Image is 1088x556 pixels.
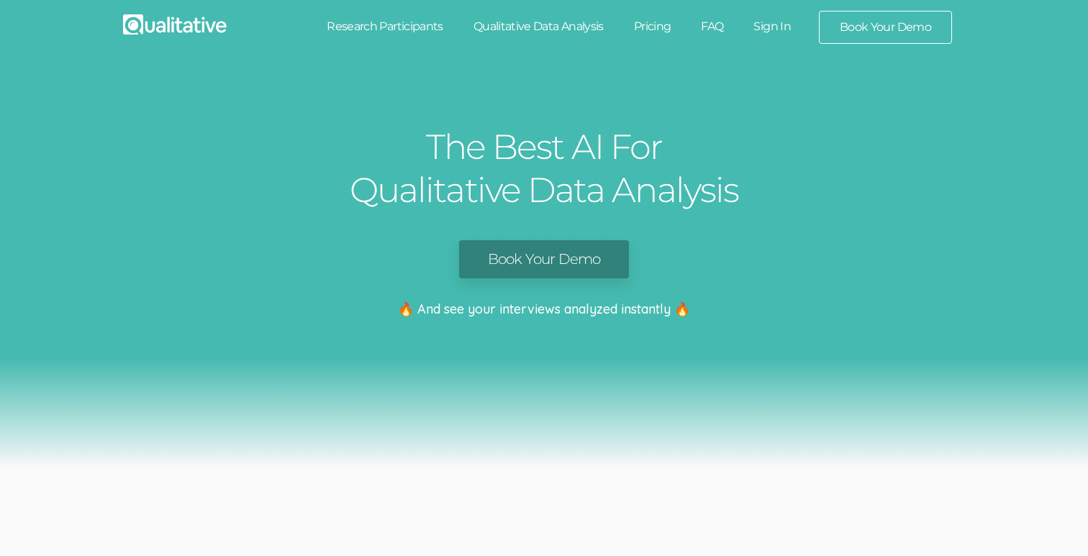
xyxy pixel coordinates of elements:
[346,125,742,211] h1: The Best AI For Qualitative Data Analysis
[459,240,630,278] a: Book Your Demo
[820,12,951,43] a: Book Your Demo
[738,11,806,42] a: Sign In
[458,11,619,42] a: Qualitative Data Analysis
[686,11,738,42] a: FAQ
[312,11,458,42] a: Research Participants
[619,11,686,42] a: Pricing
[123,14,227,35] img: Qualitative
[11,300,1077,319] p: 🔥 And see your interviews analyzed instantly 🔥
